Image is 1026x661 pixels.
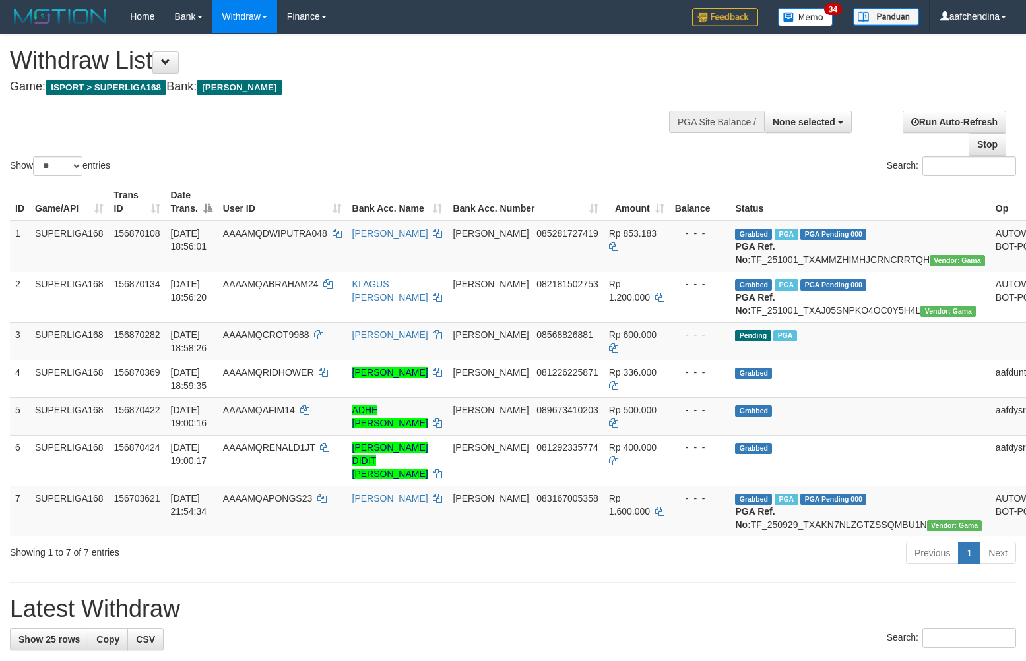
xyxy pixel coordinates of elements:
span: [DATE] 21:54:34 [171,493,207,517]
img: Feedback.jpg [692,8,758,26]
a: Show 25 rows [10,628,88,650]
span: Marked by aafchhiseyha [775,494,798,505]
th: Date Trans.: activate to sort column descending [166,183,218,221]
b: PGA Ref. No: [735,506,775,530]
select: Showentries [33,156,82,176]
span: Copy 081226225871 to clipboard [536,367,598,378]
td: SUPERLIGA168 [30,360,109,397]
span: [DATE] 18:56:20 [171,279,207,302]
input: Search: [922,156,1016,176]
span: [DATE] 18:59:35 [171,367,207,391]
div: - - - [675,328,725,341]
span: Grabbed [735,443,772,454]
span: AAAAMQAPONGS23 [223,493,312,503]
span: Rp 853.183 [609,228,657,239]
a: ADHE [PERSON_NAME] [352,405,428,428]
span: ISPORT > SUPERLIGA168 [46,80,166,95]
td: 7 [10,486,30,536]
span: [DATE] 18:58:26 [171,330,207,353]
img: MOTION_logo.png [10,7,110,26]
span: Copy 081292335774 to clipboard [536,442,598,453]
span: Vendor URL: https://trx31.1velocity.biz [920,306,976,317]
a: [PERSON_NAME] [352,367,428,378]
div: - - - [675,441,725,454]
a: Previous [906,542,959,564]
img: Button%20Memo.svg [778,8,833,26]
label: Show entries [10,156,110,176]
b: PGA Ref. No: [735,292,775,316]
span: 156703621 [114,493,160,503]
a: KI AGUS [PERSON_NAME] [352,279,428,302]
span: Marked by aafheankoy [775,279,798,291]
th: User ID: activate to sort column ascending [218,183,347,221]
label: Search: [887,156,1016,176]
span: Rp 500.000 [609,405,657,415]
span: AAAAMQABRAHAM24 [223,279,319,289]
span: Grabbed [735,279,772,291]
span: 156870424 [114,442,160,453]
td: 2 [10,272,30,322]
td: TF_250929_TXAKN7NLZGTZSSQMBU1N [730,486,990,536]
span: [PERSON_NAME] [453,493,529,503]
span: Copy [96,634,119,645]
span: Vendor URL: https://trx31.1velocity.biz [930,255,985,266]
span: Copy 085281727419 to clipboard [536,228,598,239]
span: Grabbed [735,494,772,505]
a: 1 [958,542,980,564]
th: Status [730,183,990,221]
td: TF_251001_TXAJ05SNPKO4OC0Y5H4L [730,272,990,322]
span: [PERSON_NAME] [453,442,529,453]
a: Next [980,542,1016,564]
div: - - - [675,227,725,240]
span: AAAAMQDWIPUTRA048 [223,228,327,239]
h1: Latest Withdraw [10,596,1016,622]
span: 156870422 [114,405,160,415]
a: Stop [969,133,1006,156]
span: Pending [735,330,771,341]
td: 6 [10,435,30,486]
span: Rp 600.000 [609,330,657,340]
span: Rp 1.200.000 [609,279,650,302]
th: Amount: activate to sort column ascending [604,183,670,221]
span: CSV [136,634,155,645]
span: [PERSON_NAME] [453,367,529,378]
span: PGA Pending [800,494,866,505]
td: SUPERLIGA168 [30,486,109,536]
a: Copy [88,628,128,650]
span: 156870108 [114,228,160,239]
div: - - - [675,492,725,505]
td: 3 [10,322,30,360]
span: [PERSON_NAME] [453,228,529,239]
span: [PERSON_NAME] [453,330,529,340]
span: [PERSON_NAME] [453,279,529,289]
div: Showing 1 to 7 of 7 entries [10,540,418,559]
span: Show 25 rows [18,634,80,645]
a: [PERSON_NAME] [352,228,428,239]
span: PGA Pending [800,279,866,291]
a: CSV [127,628,164,650]
h4: Game: Bank: [10,80,671,94]
span: Rp 1.600.000 [609,493,650,517]
span: 156870282 [114,330,160,340]
td: TF_251001_TXAMMZHIMHJCRNCRRTQH [730,221,990,272]
span: Vendor URL: https://trx31.1velocity.biz [927,520,982,531]
input: Search: [922,628,1016,648]
a: [PERSON_NAME] [352,493,428,503]
a: [PERSON_NAME] DIDIT [PERSON_NAME] [352,442,428,479]
span: Copy 08568826881 to clipboard [536,330,593,340]
span: Grabbed [735,229,772,240]
span: Copy 089673410203 to clipboard [536,405,598,415]
th: Game/API: activate to sort column ascending [30,183,109,221]
span: Grabbed [735,405,772,417]
div: PGA Site Balance / [669,111,764,133]
label: Search: [887,628,1016,648]
td: SUPERLIGA168 [30,322,109,360]
span: [PERSON_NAME] [197,80,282,95]
b: PGA Ref. No: [735,241,775,265]
span: Copy 083167005358 to clipboard [536,493,598,503]
span: PGA Pending [800,229,866,240]
th: Bank Acc. Number: activate to sort column ascending [447,183,603,221]
span: Marked by aafsengchandara [773,330,796,341]
th: Balance [670,183,730,221]
h1: Withdraw List [10,47,671,74]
